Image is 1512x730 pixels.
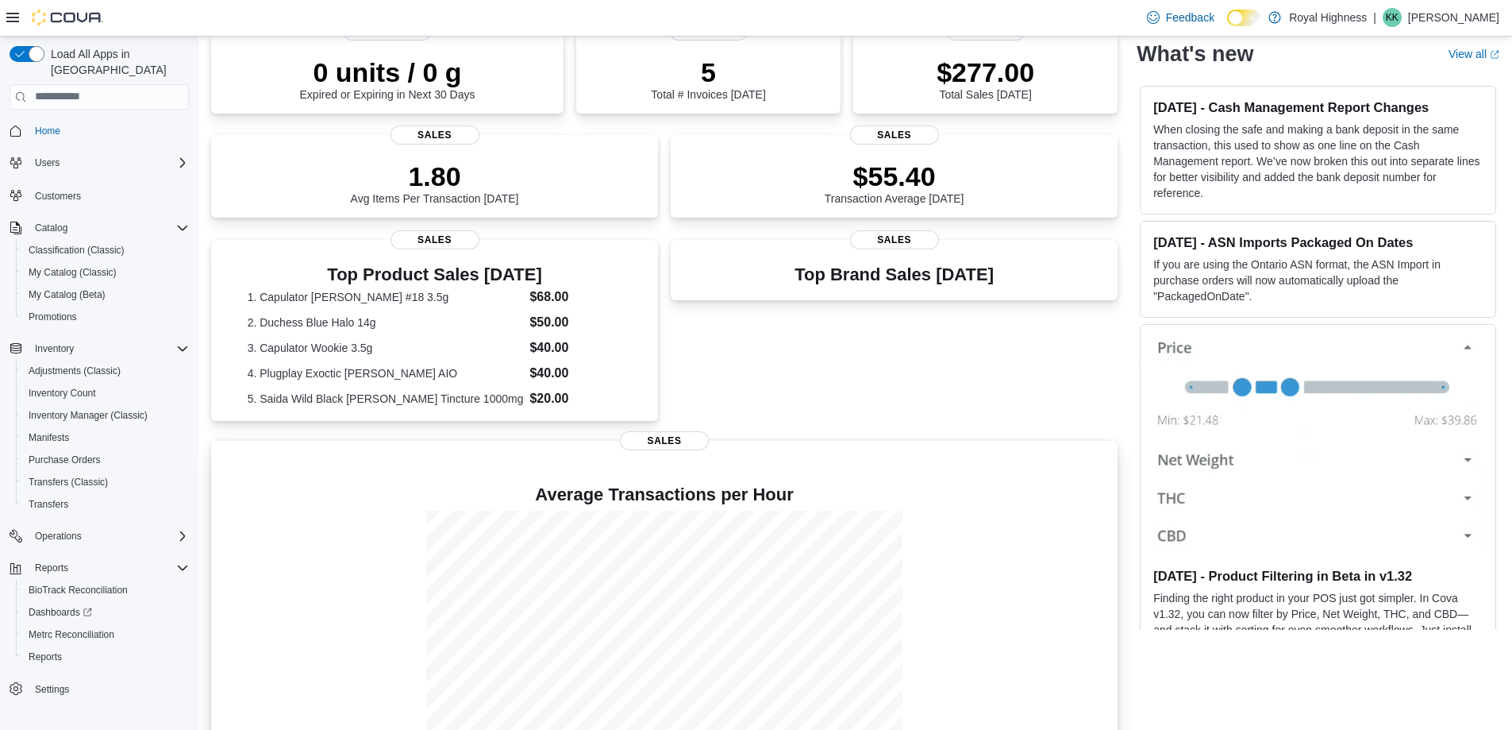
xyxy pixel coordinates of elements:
input: Dark Mode [1227,10,1260,26]
span: Adjustments (Classic) [22,361,189,380]
button: My Catalog (Beta) [16,284,195,306]
dt: 1. Capulator [PERSON_NAME] #18 3.5g [248,289,524,305]
span: Sales [850,230,939,249]
p: $277.00 [937,56,1034,88]
p: Royal Highness [1289,8,1367,27]
a: Classification (Classic) [22,241,131,260]
span: Inventory [29,339,189,358]
span: My Catalog (Classic) [22,263,189,282]
a: Settings [29,680,75,699]
div: Expired or Expiring in Next 30 Days [300,56,475,101]
button: Reports [3,557,195,579]
span: Dashboards [29,606,92,619]
div: Kiyah King [1383,8,1402,27]
button: Manifests [16,427,195,449]
a: Transfers (Classic) [22,473,114,492]
a: Metrc Reconciliation [22,625,121,644]
span: Dark Mode [1227,26,1228,27]
button: Users [3,152,195,174]
span: Operations [29,527,189,546]
h4: Average Transactions per Hour [224,485,1105,504]
span: My Catalog (Beta) [29,288,106,301]
h3: Top Product Sales [DATE] [248,265,622,284]
button: Customers [3,183,195,207]
div: Total Sales [DATE] [937,56,1034,101]
button: Reports [29,558,75,577]
p: If you are using the Ontario ASN format, the ASN Import in purchase orders will now automatically... [1153,257,1483,304]
span: Inventory Count [22,384,189,403]
span: Sales [850,126,939,145]
span: Sales [391,230,479,249]
img: Cova [32,10,103,25]
button: Home [3,119,195,142]
dd: $50.00 [529,313,621,332]
span: BioTrack Reconciliation [22,581,189,600]
a: My Catalog (Classic) [22,263,123,282]
span: Load All Apps in [GEOGRAPHIC_DATA] [44,46,189,78]
button: Inventory [3,338,195,360]
dd: $20.00 [529,389,621,408]
span: Transfers (Classic) [29,476,108,489]
a: Adjustments (Classic) [22,361,127,380]
span: Inventory Manager (Classic) [22,406,189,425]
svg: External link [1490,50,1499,60]
span: Metrc Reconciliation [22,625,189,644]
button: BioTrack Reconciliation [16,579,195,601]
span: Inventory Manager (Classic) [29,409,148,422]
a: Reports [22,647,68,666]
p: Finding the right product in your POS just got simpler. In Cova v1.32, you can now filter by Pric... [1153,590,1483,670]
p: When closing the safe and making a bank deposit in the same transaction, this used to show as one... [1153,122,1483,201]
a: Inventory Manager (Classic) [22,406,154,425]
div: Avg Items Per Transaction [DATE] [351,160,519,205]
span: Reports [22,647,189,666]
span: KK [1386,8,1399,27]
span: BioTrack Reconciliation [29,584,128,597]
button: Classification (Classic) [16,239,195,261]
button: Promotions [16,306,195,328]
span: Promotions [29,311,77,323]
span: Transfers [22,495,189,514]
span: Settings [29,679,189,699]
div: Transaction Average [DATE] [825,160,964,205]
span: Feedback [1166,10,1214,25]
button: My Catalog (Classic) [16,261,195,284]
span: Adjustments (Classic) [29,365,121,377]
span: Reports [29,558,189,577]
span: Customers [35,190,81,203]
span: Users [35,156,60,169]
button: Operations [29,527,88,546]
button: Users [29,153,66,172]
h2: What's new [1137,41,1253,67]
button: Transfers [16,493,195,516]
button: Settings [3,678,195,701]
a: BioTrack Reconciliation [22,581,134,600]
dt: 4. Plugplay Exoctic [PERSON_NAME] AIO [248,365,524,381]
dt: 5. Saida Wild Black [PERSON_NAME] Tincture 1000mg [248,391,524,407]
button: Catalog [29,218,74,238]
button: Inventory [29,339,80,358]
span: Catalog [35,222,67,234]
span: Transfers (Classic) [22,473,189,492]
span: Inventory Count [29,387,96,400]
a: Promotions [22,307,83,326]
span: Sales [391,126,479,145]
p: 1.80 [351,160,519,192]
span: Home [29,121,189,141]
h3: [DATE] - Cash Management Report Changes [1153,99,1483,115]
a: Inventory Count [22,384,102,403]
div: Total # Invoices [DATE] [651,56,765,101]
span: Reports [35,562,68,574]
button: Catalog [3,217,195,239]
a: Dashboards [22,603,98,622]
span: Promotions [22,307,189,326]
button: Metrc Reconciliation [16,624,195,646]
span: Customers [29,185,189,205]
span: Dashboards [22,603,189,622]
h3: Top Brand Sales [DATE] [794,265,994,284]
dd: $40.00 [529,338,621,357]
button: Reports [16,646,195,668]
a: Dashboards [16,601,195,624]
p: [PERSON_NAME] [1408,8,1499,27]
a: My Catalog (Beta) [22,285,112,304]
span: Purchase Orders [22,450,189,469]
